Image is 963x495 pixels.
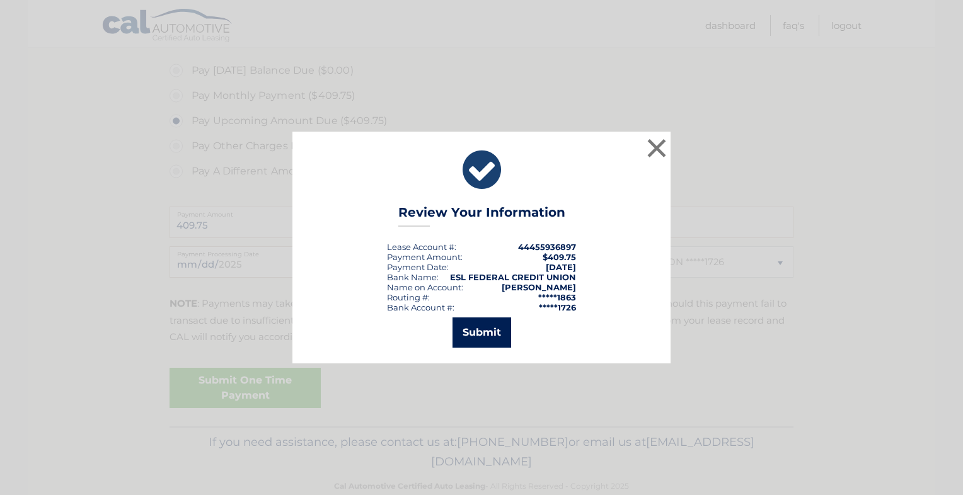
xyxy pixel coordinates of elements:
[387,252,463,262] div: Payment Amount:
[450,272,576,282] strong: ESL FEDERAL CREDIT UNION
[387,292,430,302] div: Routing #:
[543,252,576,262] span: $409.75
[387,262,449,272] div: :
[387,272,439,282] div: Bank Name:
[387,282,463,292] div: Name on Account:
[387,262,447,272] span: Payment Date
[546,262,576,272] span: [DATE]
[398,205,565,227] h3: Review Your Information
[387,242,456,252] div: Lease Account #:
[518,242,576,252] strong: 44455936897
[387,302,454,312] div: Bank Account #:
[453,317,511,348] button: Submit
[502,282,576,292] strong: [PERSON_NAME]
[644,135,669,161] button: ×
